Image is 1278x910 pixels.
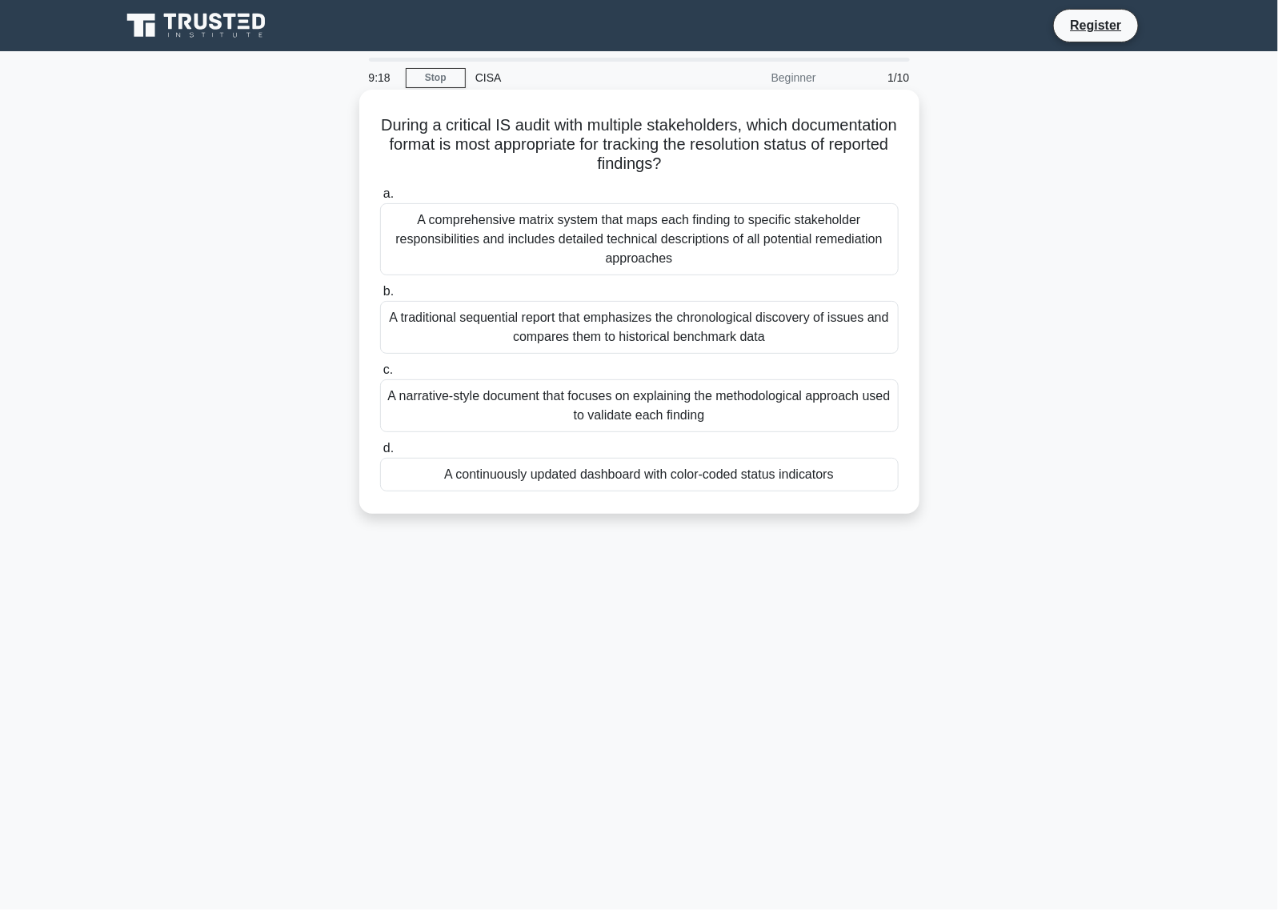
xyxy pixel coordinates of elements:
[383,186,394,200] span: a.
[380,458,899,491] div: A continuously updated dashboard with color-coded status indicators
[826,62,919,94] div: 1/10
[380,203,899,275] div: A comprehensive matrix system that maps each finding to specific stakeholder responsibilities and...
[383,284,394,298] span: b.
[686,62,826,94] div: Beginner
[383,441,394,455] span: d.
[383,363,393,376] span: c.
[359,62,406,94] div: 9:18
[379,115,900,174] h5: During a critical IS audit with multiple stakeholders, which documentation format is most appropr...
[1060,15,1131,35] a: Register
[406,68,466,88] a: Stop
[466,62,686,94] div: CISA
[380,379,899,432] div: A narrative-style document that focuses on explaining the methodological approach used to validat...
[380,301,899,354] div: A traditional sequential report that emphasizes the chronological discovery of issues and compare...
